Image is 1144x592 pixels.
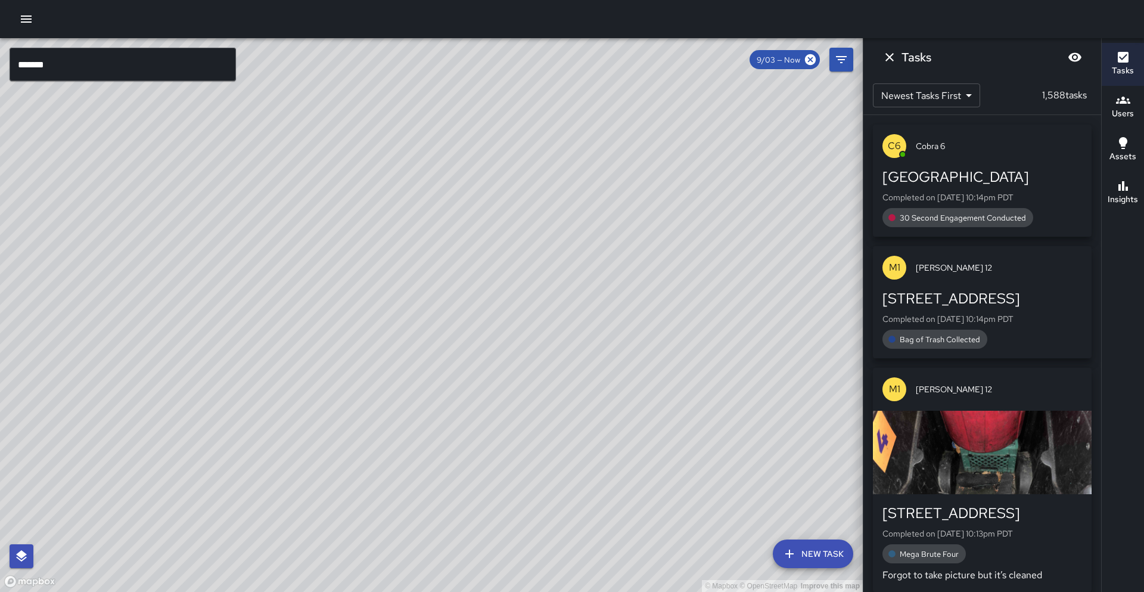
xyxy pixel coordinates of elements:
[1102,43,1144,86] button: Tasks
[1102,129,1144,172] button: Assets
[873,83,980,107] div: Newest Tasks First
[893,549,966,559] span: Mega Brute Four
[893,213,1033,223] span: 30 Second Engagement Conducted
[889,382,900,396] p: M1
[916,262,1082,274] span: [PERSON_NAME] 12
[916,383,1082,395] span: [PERSON_NAME] 12
[1037,88,1092,103] p: 1,588 tasks
[873,246,1092,358] button: M1[PERSON_NAME] 12[STREET_ADDRESS]Completed on [DATE] 10:14pm PDTBag of Trash Collected
[878,45,901,69] button: Dismiss
[750,55,807,65] span: 9/03 — Now
[882,528,1082,540] p: Completed on [DATE] 10:13pm PDT
[882,191,1082,203] p: Completed on [DATE] 10:14pm PDT
[882,168,1082,187] div: [GEOGRAPHIC_DATA]
[1102,86,1144,129] button: Users
[829,48,853,72] button: Filters
[750,50,820,69] div: 9/03 — Now
[882,289,1082,308] div: [STREET_ADDRESS]
[1112,64,1134,78] h6: Tasks
[893,334,987,345] span: Bag of Trash Collected
[1112,107,1134,120] h6: Users
[1108,193,1138,206] h6: Insights
[1063,45,1087,69] button: Blur
[889,261,900,275] p: M1
[882,568,1082,582] p: Forgot to take picture but it’s cleaned
[882,504,1082,523] div: [STREET_ADDRESS]
[773,540,853,568] button: New Task
[1102,172,1144,215] button: Insights
[882,313,1082,325] p: Completed on [DATE] 10:14pm PDT
[1109,150,1136,163] h6: Assets
[873,125,1092,237] button: C6Cobra 6[GEOGRAPHIC_DATA]Completed on [DATE] 10:14pm PDT30 Second Engagement Conducted
[901,48,931,67] h6: Tasks
[888,139,901,153] p: C6
[916,140,1082,152] span: Cobra 6
[873,368,1092,592] button: M1[PERSON_NAME] 12[STREET_ADDRESS]Completed on [DATE] 10:13pm PDTMega Brute FourForgot to take pi...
